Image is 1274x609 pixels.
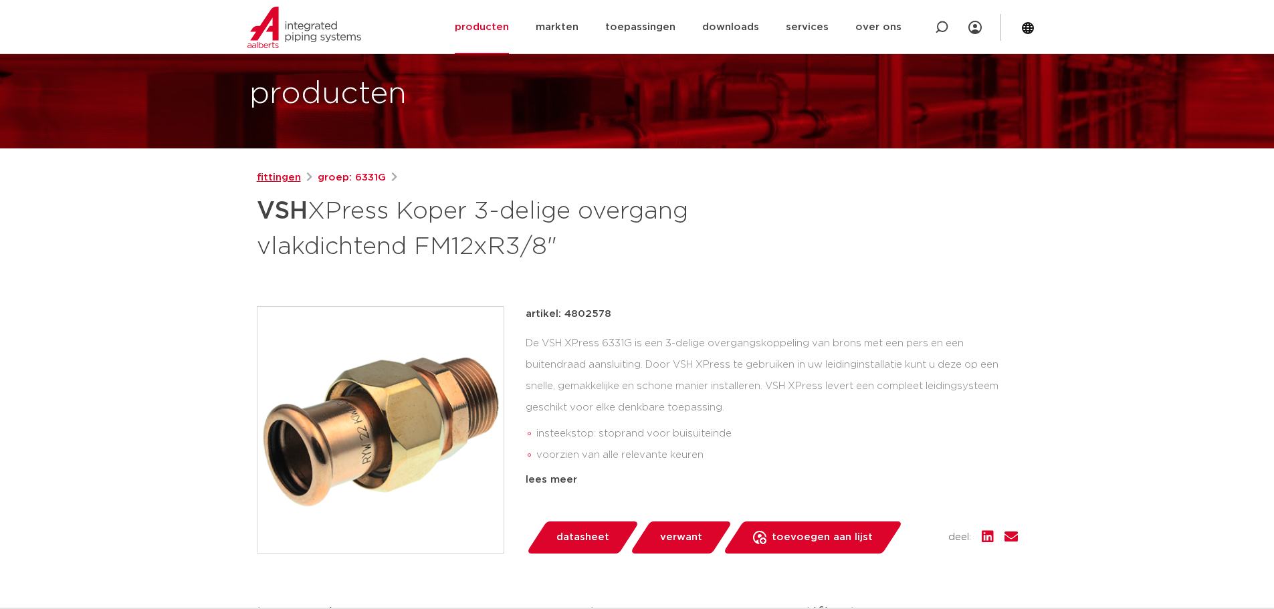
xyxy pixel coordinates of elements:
[629,521,732,554] a: verwant
[526,306,611,322] p: artikel: 4802578
[257,191,759,263] h1: XPress Koper 3-delige overgang vlakdichtend FM12xR3/8"
[536,445,1018,466] li: voorzien van alle relevante keuren
[948,529,971,545] span: deel:
[526,333,1018,467] div: De VSH XPress 6331G is een 3-delige overgangskoppeling van brons met een pers en een buitendraad ...
[257,199,308,223] strong: VSH
[526,472,1018,488] div: lees meer
[536,466,1018,487] li: Leak Before Pressed-functie
[556,527,609,548] span: datasheet
[660,527,702,548] span: verwant
[257,307,504,553] img: Product Image for VSH XPress Koper 3-delige overgang vlakdichtend FM12xR3/8"
[536,423,1018,445] li: insteekstop: stoprand voor buisuiteinde
[526,521,639,554] a: datasheet
[249,73,407,116] h1: producten
[318,170,386,186] a: groep: 6331G
[772,527,873,548] span: toevoegen aan lijst
[257,170,301,186] a: fittingen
